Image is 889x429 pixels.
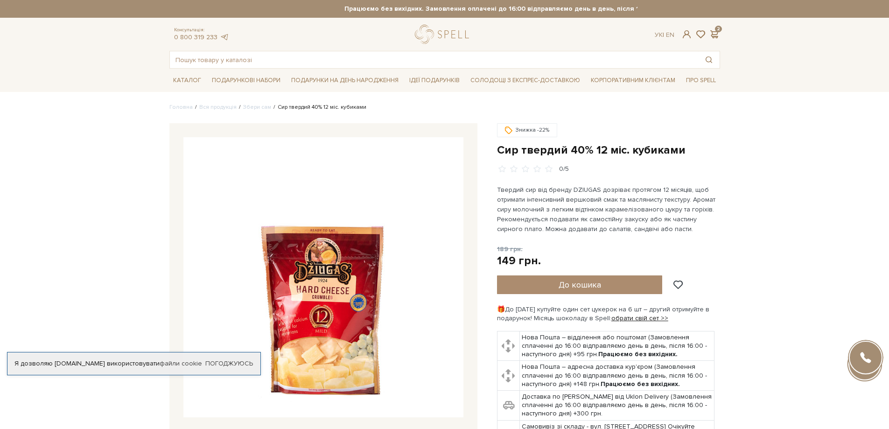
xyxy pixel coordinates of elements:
span: | [663,31,664,39]
a: Головна [169,104,193,111]
span: Ідеї подарунків [406,73,463,88]
div: 🎁До [DATE] купуйте один сет цукерок на 6 шт – другий отримуйте в подарунок! Місяць шоколаду в Spell: [497,305,720,322]
span: Подарунки на День народження [287,73,402,88]
li: Сир твердий 40% 12 міс. кубиками [271,103,366,112]
a: Збери сам [243,104,271,111]
a: Корпоративним клієнтам [587,72,679,88]
a: файли cookie [160,359,202,367]
b: Працюємо без вихідних. [598,350,678,358]
div: 149 грн. [497,253,541,268]
a: Вся продукція [199,104,237,111]
span: Каталог [169,73,205,88]
input: Пошук товару у каталозі [170,51,698,68]
p: Твердий сир від бренду DZIUGAS дозріває протягом 12 місяців, щоб отримати інтенсивний вершковий с... [497,185,716,234]
div: 0/5 [559,165,569,174]
a: обрати свій сет >> [611,314,668,322]
div: Ук [655,31,674,39]
span: До кошика [559,280,601,290]
a: logo [415,25,473,44]
a: telegram [220,33,229,41]
b: Працюємо без вихідних. [601,380,680,388]
div: Я дозволяю [DOMAIN_NAME] використовувати [7,359,260,368]
td: Нова Пошта – адресна доставка кур'єром (Замовлення сплаченні до 16:00 відправляємо день в день, п... [520,361,714,391]
h1: Сир твердий 40% 12 міс. кубиками [497,143,720,157]
a: Погоджуюсь [205,359,253,368]
span: Подарункові набори [208,73,284,88]
img: Сир твердий 40% 12 міс. кубиками [183,137,463,417]
a: En [666,31,674,39]
a: Солодощі з експрес-доставкою [467,72,584,88]
td: Нова Пошта – відділення або поштомат (Замовлення сплаченні до 16:00 відправляємо день в день, піс... [520,331,714,361]
button: Пошук товару у каталозі [698,51,720,68]
div: Знижка -22% [497,123,557,137]
span: Консультація: [174,27,229,33]
button: До кошика [497,275,663,294]
span: Про Spell [682,73,720,88]
td: Доставка по [PERSON_NAME] від Uklon Delivery (Замовлення сплаченні до 16:00 відправляємо день в д... [520,391,714,421]
span: 189 грн. [497,245,523,253]
a: 0 800 319 233 [174,33,217,41]
strong: Працюємо без вихідних. Замовлення оплачені до 16:00 відправляємо день в день, після 16:00 - насту... [252,5,803,13]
